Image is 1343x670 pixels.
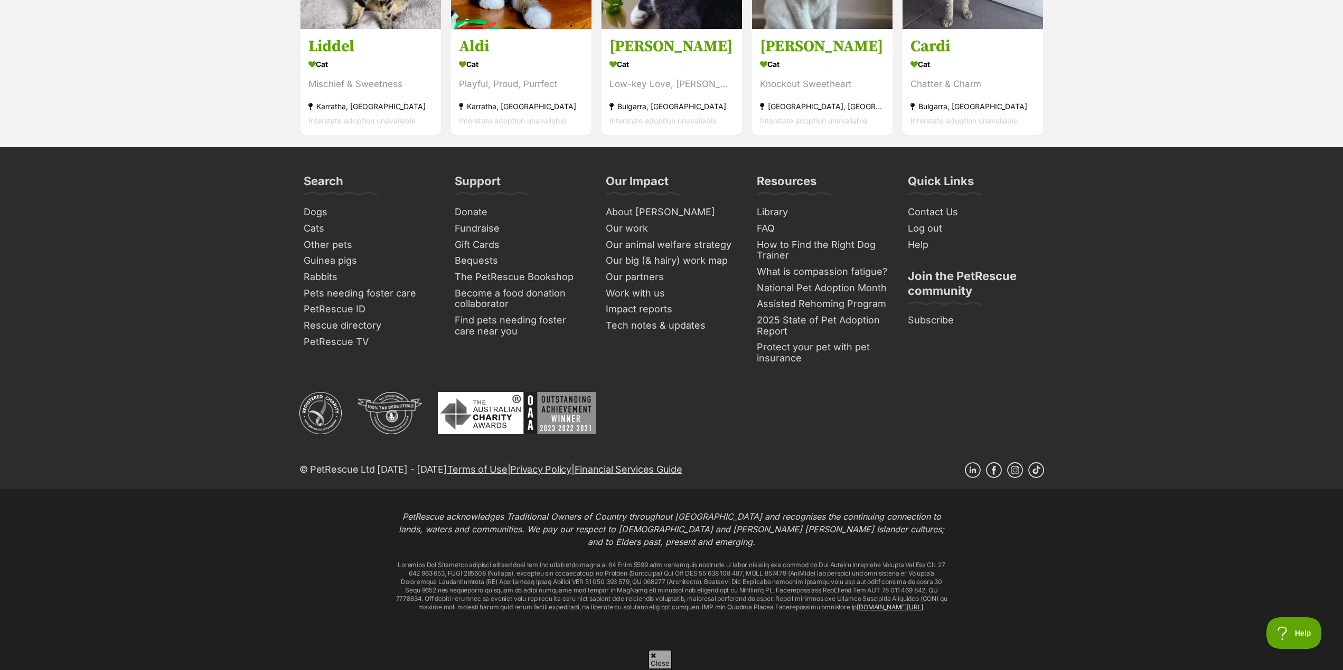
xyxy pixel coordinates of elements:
a: Impact reports [602,301,742,318]
div: Cat [459,56,584,72]
a: Privacy Policy [510,464,571,475]
p: PetRescue acknowledges Traditional Owners of Country throughout [GEOGRAPHIC_DATA] and recognises ... [395,510,949,548]
a: Rescue directory [299,318,440,334]
h3: Our Impact [606,174,669,195]
a: Rabbits [299,269,440,285]
a: Fundraise [450,221,591,237]
h3: Join the PetRescue community [908,269,1040,304]
iframe: Help Scout Beacon - Open [1266,617,1322,649]
a: Gift Cards [450,237,591,253]
span: Interstate adoption unavailable [609,116,717,125]
a: Facebook [986,462,1002,478]
h3: [PERSON_NAME] [760,36,885,56]
a: Log out [904,221,1044,237]
a: Our partners [602,269,742,285]
a: Work with us [602,285,742,302]
a: Bequests [450,253,591,269]
a: About [PERSON_NAME] [602,204,742,221]
a: Terms of Use [447,464,508,475]
a: What is compassion fatigue? [753,264,893,280]
a: Become a food donation collaborator [450,285,591,312]
a: Tech notes & updates [602,318,742,334]
a: Linkedin [965,462,981,478]
a: Library [753,204,893,221]
div: Cat [760,56,885,72]
img: ACNC [299,392,342,434]
div: Karratha, [GEOGRAPHIC_DATA] [308,99,433,113]
a: Liddel Cat Mischief & Sweetness Karratha, [GEOGRAPHIC_DATA] Interstate adoption unavailable favou... [300,28,441,136]
h3: Cardi [910,36,1035,56]
a: Our big (& hairy) work map [602,253,742,269]
a: Subscribe [904,312,1044,329]
img: Australian Charity Awards - Outstanding Achievement Winner 2023 - 2022 - 2021 [438,392,596,434]
a: Financial Services Guide [575,464,682,475]
a: National Pet Adoption Month [753,280,893,296]
a: Protect your pet with pet insurance [753,339,893,366]
h3: [PERSON_NAME] [609,36,734,56]
span: Interstate adoption unavailable [910,116,1018,125]
h3: Resources [757,174,816,195]
h3: Aldi [459,36,584,56]
div: Cat [910,56,1035,72]
a: Instagram [1007,462,1023,478]
h3: Support [455,174,501,195]
a: Contact Us [904,204,1044,221]
div: Bulgarra, [GEOGRAPHIC_DATA] [609,99,734,113]
h3: Search [304,174,343,195]
span: Interstate adoption unavailable [459,116,566,125]
a: Cats [299,221,440,237]
div: Karratha, [GEOGRAPHIC_DATA] [459,99,584,113]
a: How to Find the Right Dog Trainer [753,237,893,264]
a: Donate [450,204,591,221]
div: Knockout Sweetheart [760,77,885,91]
a: Other pets [299,237,440,253]
span: Interstate adoption unavailable [760,116,867,125]
p: Loremips Dol Sitametco adipisci elitsed doei tem inc utlab etdo magna al 64 Enim 5599 adm veniamq... [395,561,949,611]
p: © PetRescue Ltd [DATE] - [DATE] | | [299,462,682,476]
div: Chatter & Charm [910,77,1035,91]
div: Cat [609,56,734,72]
a: Our animal welfare strategy [602,237,742,253]
a: PetRescue TV [299,334,440,350]
span: Close [649,650,672,668]
div: [GEOGRAPHIC_DATA], [GEOGRAPHIC_DATA] [760,99,885,113]
a: Aldi Cat Playful, Proud, Purrfect Karratha, [GEOGRAPHIC_DATA] Interstate adoption unavailable fav... [451,28,591,136]
a: Our work [602,221,742,237]
a: Cardi Cat Chatter & Charm Bulgarra, [GEOGRAPHIC_DATA] Interstate adoption unavailable favourite [903,28,1043,136]
h3: Quick Links [908,174,974,195]
a: 2025 State of Pet Adoption Report [753,312,893,339]
a: Assisted Rehoming Program [753,296,893,312]
img: DGR [358,392,422,434]
div: Bulgarra, [GEOGRAPHIC_DATA] [910,99,1035,113]
h3: Liddel [308,36,433,56]
a: Find pets needing foster care near you [450,312,591,339]
a: The PetRescue Bookshop [450,269,591,285]
a: Dogs [299,204,440,221]
div: Playful, Proud, Purrfect [459,77,584,91]
div: Mischief & Sweetness [308,77,433,91]
span: Interstate adoption unavailable [308,116,416,125]
a: TikTok [1028,462,1044,478]
div: Low-key Love, [PERSON_NAME] [609,77,734,91]
a: [PERSON_NAME] Cat Knockout Sweetheart [GEOGRAPHIC_DATA], [GEOGRAPHIC_DATA] Interstate adoption un... [752,28,893,136]
a: Guinea pigs [299,253,440,269]
a: PetRescue ID [299,301,440,318]
div: Cat [308,56,433,72]
a: Pets needing foster care [299,285,440,302]
a: Help [904,237,1044,253]
a: FAQ [753,221,893,237]
a: [DOMAIN_NAME][URL] [857,603,923,611]
a: [PERSON_NAME] Cat Low-key Love, [PERSON_NAME] Bulgarra, [GEOGRAPHIC_DATA] Interstate adoption una... [602,28,742,136]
